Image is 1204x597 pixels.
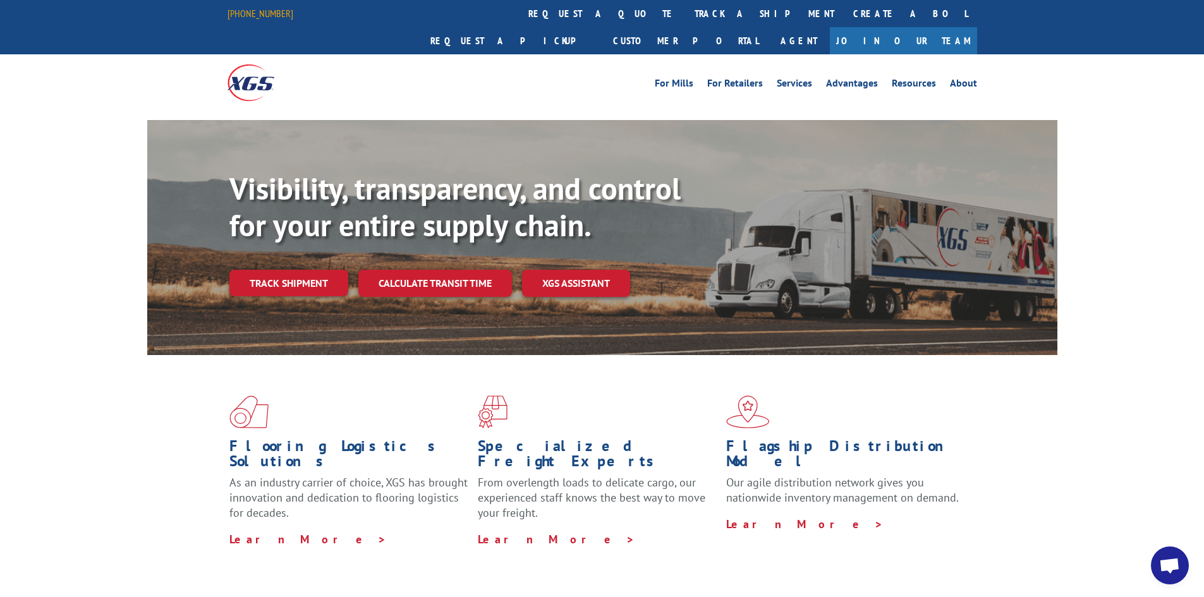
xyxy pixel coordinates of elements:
[604,27,768,54] a: Customer Portal
[950,78,977,92] a: About
[229,395,269,428] img: xgs-icon-total-supply-chain-intelligence-red
[478,438,717,475] h1: Specialized Freight Experts
[478,475,717,531] p: From overlength loads to delicate cargo, our experienced staff knows the best way to move your fr...
[421,27,604,54] a: Request a pickup
[229,270,348,296] a: Track shipment
[655,78,693,92] a: For Mills
[229,475,468,520] span: As an industry carrier of choice, XGS has brought innovation and dedication to flooring logistics...
[522,270,630,297] a: XGS ASSISTANT
[826,78,878,92] a: Advantages
[707,78,763,92] a: For Retailers
[229,438,468,475] h1: Flooring Logistics Solutions
[478,395,508,428] img: xgs-icon-focused-on-flooring-red
[358,270,512,297] a: Calculate transit time
[726,395,770,428] img: xgs-icon-flagship-distribution-model-red
[768,27,830,54] a: Agent
[726,475,959,505] span: Our agile distribution network gives you nationwide inventory management on demand.
[228,7,293,20] a: [PHONE_NUMBER]
[726,517,884,531] a: Learn More >
[830,27,977,54] a: Join Our Team
[1151,546,1189,584] div: Open chat
[726,438,965,475] h1: Flagship Distribution Model
[892,78,936,92] a: Resources
[229,169,681,244] b: Visibility, transparency, and control for your entire supply chain.
[777,78,812,92] a: Services
[229,532,387,546] a: Learn More >
[478,532,635,546] a: Learn More >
